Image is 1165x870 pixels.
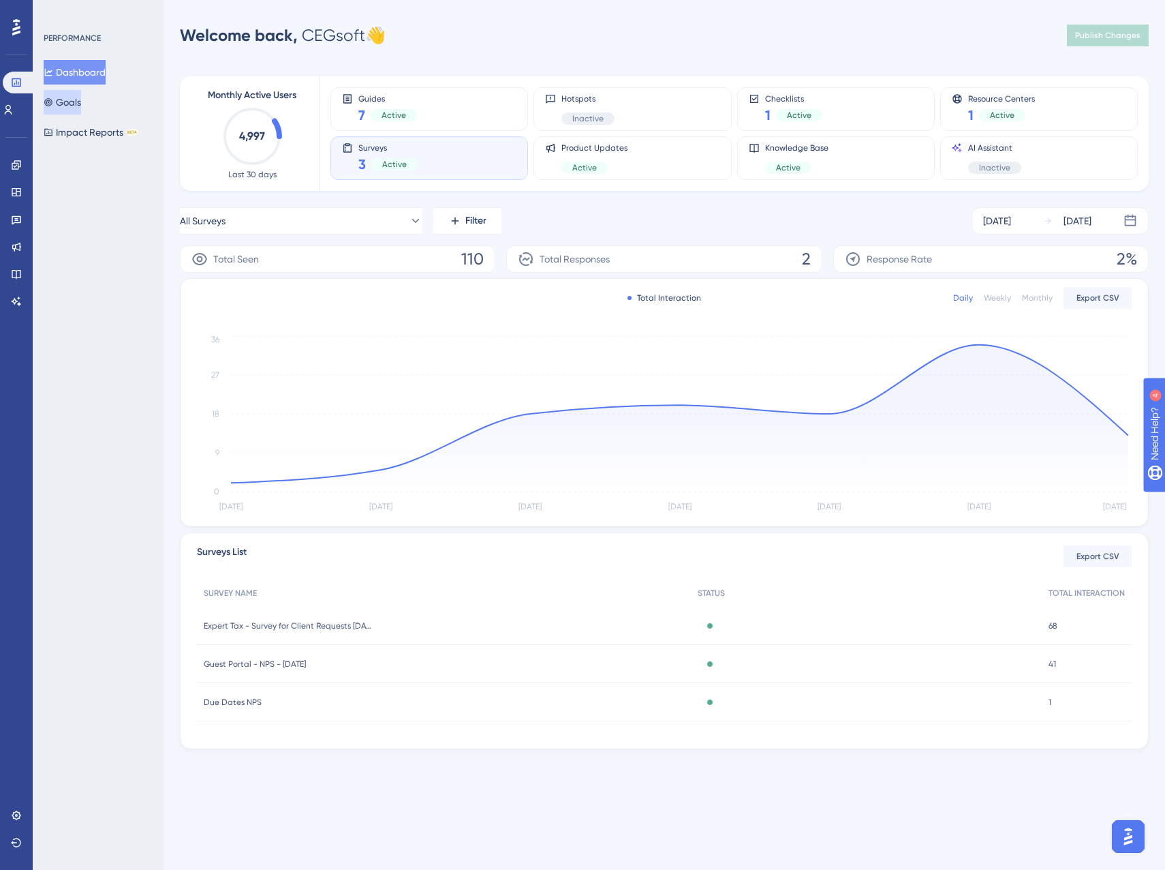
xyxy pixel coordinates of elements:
[211,370,219,380] tspan: 27
[32,3,85,20] span: Need Help?
[44,120,138,145] button: Impact ReportsBETA
[990,110,1014,121] span: Active
[1063,545,1132,567] button: Export CSV
[1048,659,1056,670] span: 41
[180,213,226,229] span: All Surveys
[968,142,1021,153] span: AI Assistant
[1048,588,1125,599] span: TOTAL INTERACTION
[461,248,484,270] span: 110
[572,113,604,124] span: Inactive
[204,659,306,670] span: Guest Portal - NPS - [DATE]
[984,292,1011,303] div: Weekly
[668,502,692,511] tspan: [DATE]
[1048,620,1057,631] span: 68
[204,697,262,708] span: Due Dates NPS
[818,502,841,511] tspan: [DATE]
[358,106,365,125] span: 7
[358,142,418,152] span: Surveys
[1076,292,1119,303] span: Export CSV
[867,251,932,267] span: Response Rate
[239,130,265,142] text: 4,997
[358,93,417,103] span: Guides
[369,502,392,511] tspan: [DATE]
[180,25,298,45] span: Welcome back,
[219,502,243,511] tspan: [DATE]
[776,162,801,173] span: Active
[215,448,219,457] tspan: 9
[572,162,597,173] span: Active
[44,33,101,44] div: PERFORMANCE
[1103,502,1126,511] tspan: [DATE]
[1048,697,1051,708] span: 1
[212,409,219,419] tspan: 18
[204,588,257,599] span: SURVEY NAME
[765,142,828,153] span: Knowledge Base
[382,159,407,170] span: Active
[44,90,81,115] button: Goals
[1108,816,1149,857] iframe: UserGuiding AI Assistant Launcher
[204,620,374,631] span: Expert Tax - Survey for Client Requests [DATE]
[197,544,247,569] span: Surveys List
[95,7,99,18] div: 4
[953,292,973,303] div: Daily
[465,213,486,229] span: Filter
[44,60,106,85] button: Dashboard
[126,129,138,136] div: BETA
[968,106,974,125] span: 1
[1067,25,1149,46] button: Publish Changes
[983,213,1011,229] div: [DATE]
[211,335,219,344] tspan: 36
[802,248,811,270] span: 2
[213,251,259,267] span: Total Seen
[540,251,610,267] span: Total Responses
[979,162,1010,173] span: Inactive
[180,207,422,235] button: All Surveys
[561,93,615,104] span: Hotspots
[1117,248,1137,270] span: 2%
[1075,30,1140,41] span: Publish Changes
[358,155,366,174] span: 3
[1063,213,1091,229] div: [DATE]
[433,207,501,235] button: Filter
[518,502,542,511] tspan: [DATE]
[627,292,701,303] div: Total Interaction
[208,87,296,104] span: Monthly Active Users
[967,502,991,511] tspan: [DATE]
[698,588,725,599] span: STATUS
[787,110,811,121] span: Active
[561,142,627,153] span: Product Updates
[214,487,219,496] tspan: 0
[765,106,771,125] span: 1
[1063,287,1132,309] button: Export CSV
[765,93,822,103] span: Checklists
[1022,292,1053,303] div: Monthly
[228,169,277,180] span: Last 30 days
[180,25,386,46] div: CEGsoft 👋
[1076,551,1119,562] span: Export CSV
[968,93,1035,103] span: Resource Centers
[382,110,406,121] span: Active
